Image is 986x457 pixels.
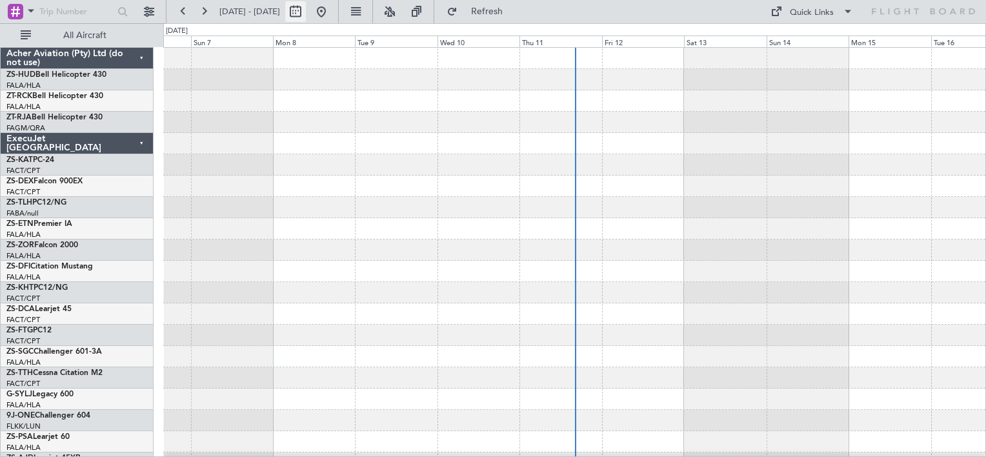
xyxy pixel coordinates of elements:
[849,36,931,47] div: Mon 15
[602,36,684,47] div: Fri 12
[39,2,114,21] input: Trip Number
[6,251,41,261] a: FALA/HLA
[6,400,41,410] a: FALA/HLA
[6,156,33,164] span: ZS-KAT
[6,102,41,112] a: FALA/HLA
[6,412,90,420] a: 9J-ONEChallenger 604
[34,31,136,40] span: All Aircraft
[6,272,41,282] a: FALA/HLA
[273,36,355,47] div: Mon 8
[6,294,40,303] a: FACT/CPT
[684,36,766,47] div: Sat 13
[6,391,74,398] a: G-SYLJLegacy 600
[219,6,280,17] span: [DATE] - [DATE]
[6,348,102,356] a: ZS-SGCChallenger 601-3A
[191,36,273,47] div: Sun 7
[6,92,32,100] span: ZT-RCK
[6,208,39,218] a: FABA/null
[6,92,103,100] a: ZT-RCKBell Helicopter 430
[6,166,40,176] a: FACT/CPT
[460,7,514,16] span: Refresh
[6,220,72,228] a: ZS-ETNPremier IA
[6,412,35,420] span: 9J-ONE
[790,6,834,19] div: Quick Links
[6,220,34,228] span: ZS-ETN
[519,36,601,47] div: Thu 11
[6,358,41,367] a: FALA/HLA
[6,443,41,452] a: FALA/HLA
[438,36,519,47] div: Wed 10
[6,421,41,431] a: FLKK/LUN
[6,263,93,270] a: ZS-DFICitation Mustang
[6,114,32,121] span: ZT-RJA
[6,327,33,334] span: ZS-FTG
[6,391,32,398] span: G-SYLJ
[6,284,34,292] span: ZS-KHT
[6,305,35,313] span: ZS-DCA
[6,379,40,389] a: FACT/CPT
[6,199,32,207] span: ZS-TLH
[6,71,106,79] a: ZS-HUDBell Helicopter 430
[6,81,41,90] a: FALA/HLA
[6,230,41,239] a: FALA/HLA
[6,123,45,133] a: FAGM/QRA
[6,263,30,270] span: ZS-DFI
[6,187,40,197] a: FACT/CPT
[6,284,68,292] a: ZS-KHTPC12/NG
[6,305,72,313] a: ZS-DCALearjet 45
[6,178,34,185] span: ZS-DEX
[6,71,35,79] span: ZS-HUD
[6,315,40,325] a: FACT/CPT
[6,199,66,207] a: ZS-TLHPC12/NG
[6,369,103,377] a: ZS-TTHCessna Citation M2
[6,369,33,377] span: ZS-TTH
[6,114,103,121] a: ZT-RJABell Helicopter 430
[14,25,140,46] button: All Aircraft
[767,36,849,47] div: Sun 14
[764,1,860,22] button: Quick Links
[6,241,78,249] a: ZS-ZORFalcon 2000
[6,433,70,441] a: ZS-PSALearjet 60
[355,36,437,47] div: Tue 9
[6,348,34,356] span: ZS-SGC
[6,178,83,185] a: ZS-DEXFalcon 900EX
[6,327,52,334] a: ZS-FTGPC12
[6,336,40,346] a: FACT/CPT
[441,1,518,22] button: Refresh
[6,433,33,441] span: ZS-PSA
[6,241,34,249] span: ZS-ZOR
[6,156,54,164] a: ZS-KATPC-24
[166,26,188,37] div: [DATE]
